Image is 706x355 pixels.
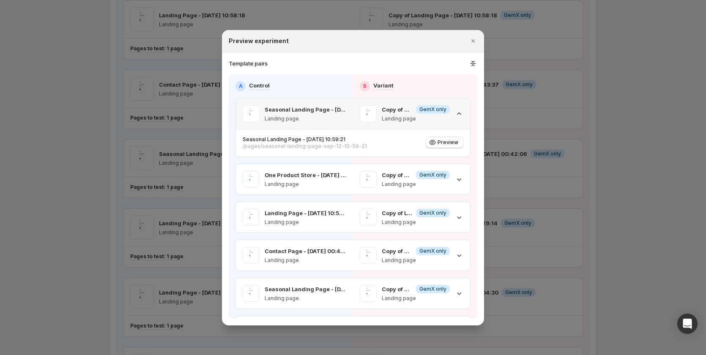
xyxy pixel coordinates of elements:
h2: A [239,83,243,90]
img: Seasonal Landing Page - Sep 12, 10:59:21 [243,105,260,122]
img: Copy of Contact Page - Sep 7, 00:43:37 [360,247,377,264]
p: Copy of Seasonal Landing Page - [DATE] 00:42:06 [382,285,413,293]
img: One Product Store - Sep 12, 11:02:19 [243,171,260,188]
span: GemX only [419,106,446,113]
img: Copy of Landing Page - Sep 12, 10:58:18 [360,209,377,226]
h2: B [363,83,367,90]
p: Seasonal Landing Page - [DATE] 10:59:21 [265,105,346,114]
p: Landing page [382,115,450,122]
p: Landing page [265,257,346,264]
button: Preview [426,137,463,148]
p: Contact Page - [DATE] 00:43:37 [265,247,346,255]
p: Seasonal Landing Page - [DATE] 00:42:06 [265,285,346,293]
p: Copy of Seasonal Landing Page - [DATE] 10:59:21 [382,105,413,114]
p: Landing page [265,181,346,188]
div: Open Intercom Messenger [677,314,698,334]
p: Copy of Landing Page - [DATE] 10:58:18 [382,209,413,217]
p: Landing page [265,219,346,226]
p: Landing page [382,295,450,302]
p: Seasonal Landing Page - [DATE] 10:59:21 [243,136,367,143]
p: Landing page [265,115,346,122]
p: Landing page [382,257,450,264]
h2: Preview experiment [229,37,289,45]
p: Landing page [382,181,450,188]
span: GemX only [419,286,446,292]
button: Close [467,35,479,47]
span: GemX only [419,210,446,216]
p: Landing Page - [DATE] 10:58:18 [265,209,346,217]
span: GemX only [419,248,446,254]
img: Contact Page - Sep 7, 00:43:37 [243,247,260,264]
h3: Template pairs [229,59,268,68]
img: Copy of Seasonal Landing Page - Sep 12, 10:59:21 [360,105,377,122]
p: /pages/seasonal-landing-page-sep-12-10-59-21 [243,143,367,150]
img: Copy of Seasonal Landing Page - Sep 7, 00:42:06 [360,285,377,302]
span: GemX only [419,172,446,178]
img: Copy of One Product Store - Sep 12, 11:02:19 [360,171,377,188]
img: Landing Page - Sep 12, 10:58:18 [243,209,260,226]
p: Copy of Contact Page - [DATE] 00:43:37 [382,247,413,255]
p: Copy of One Product Store - [DATE] 11:02:19 [382,171,413,179]
p: Landing page [265,295,346,302]
p: Landing page [382,219,450,226]
p: Variant [373,81,394,90]
span: Preview [438,139,458,146]
p: Control [249,81,270,90]
img: Seasonal Landing Page - Sep 7, 00:42:06 [243,285,260,302]
p: One Product Store - [DATE] 11:02:19 [265,171,346,179]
